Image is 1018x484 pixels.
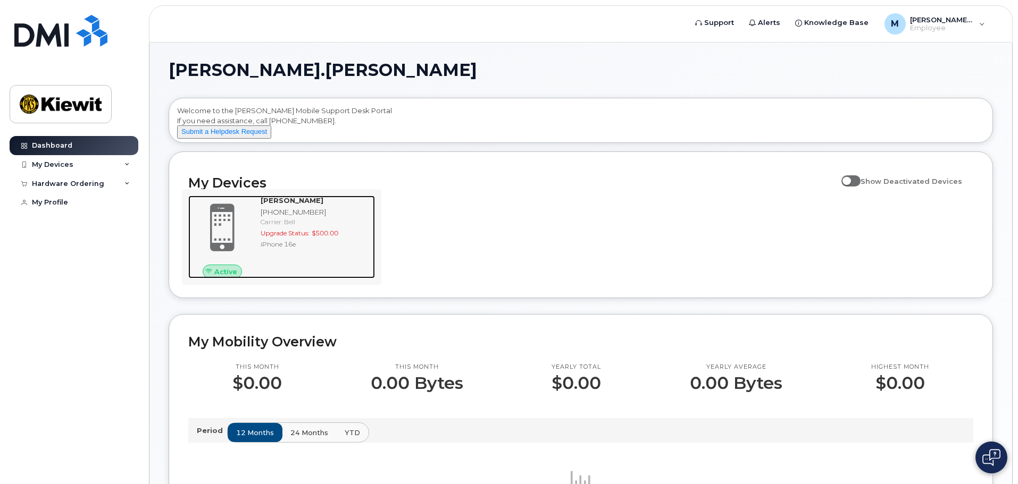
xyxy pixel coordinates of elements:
[177,125,271,139] button: Submit a Helpdesk Request
[261,217,371,226] div: Carrier: Bell
[371,373,463,393] p: 0.00 Bytes
[177,127,271,135] a: Submit a Helpdesk Request
[214,267,237,277] span: Active
[552,363,601,371] p: Yearly total
[861,177,962,185] span: Show Deactivated Devices
[232,373,282,393] p: $0.00
[552,373,601,393] p: $0.00
[690,363,782,371] p: Yearly average
[871,363,929,371] p: Highest month
[188,196,375,278] a: Active[PERSON_NAME][PHONE_NUMBER]Carrier: BellUpgrade Status:$500.00iPhone 16e
[261,240,371,249] div: iPhone 16e
[871,373,929,393] p: $0.00
[169,62,477,78] span: [PERSON_NAME].[PERSON_NAME]
[312,229,338,237] span: $500.00
[261,196,323,205] strong: [PERSON_NAME]
[290,428,328,438] span: 24 months
[982,449,1000,466] img: Open chat
[188,175,836,191] h2: My Devices
[177,106,984,139] div: Welcome to the [PERSON_NAME] Mobile Support Desk Portal If you need assistance, call [PHONE_NUMBER].
[841,171,850,180] input: Show Deactivated Devices
[345,428,360,438] span: YTD
[261,229,310,237] span: Upgrade Status:
[188,334,973,350] h2: My Mobility Overview
[261,207,371,217] div: [PHONE_NUMBER]
[232,363,282,371] p: This month
[690,373,782,393] p: 0.00 Bytes
[371,363,463,371] p: This month
[197,426,227,436] p: Period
